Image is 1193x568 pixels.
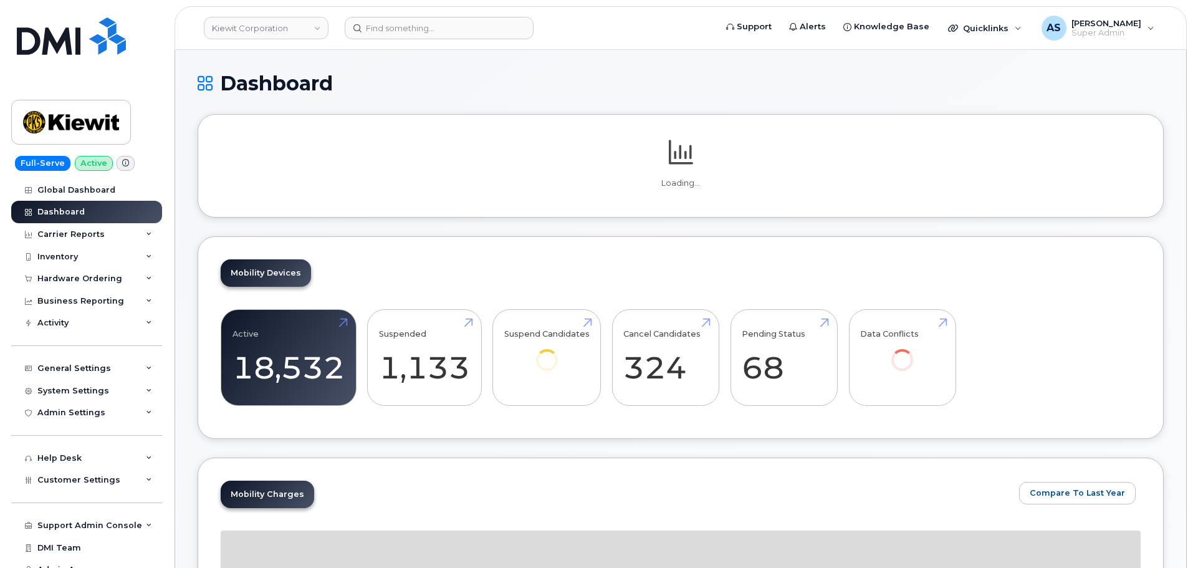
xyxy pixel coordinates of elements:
[221,178,1141,189] p: Loading...
[221,481,314,508] a: Mobility Charges
[1030,487,1125,499] span: Compare To Last Year
[623,317,707,399] a: Cancel Candidates 324
[379,317,470,399] a: Suspended 1,133
[232,317,345,399] a: Active 18,532
[1019,482,1136,504] button: Compare To Last Year
[504,317,590,388] a: Suspend Candidates
[742,317,826,399] a: Pending Status 68
[221,259,311,287] a: Mobility Devices
[860,317,944,388] a: Data Conflicts
[198,72,1164,94] h1: Dashboard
